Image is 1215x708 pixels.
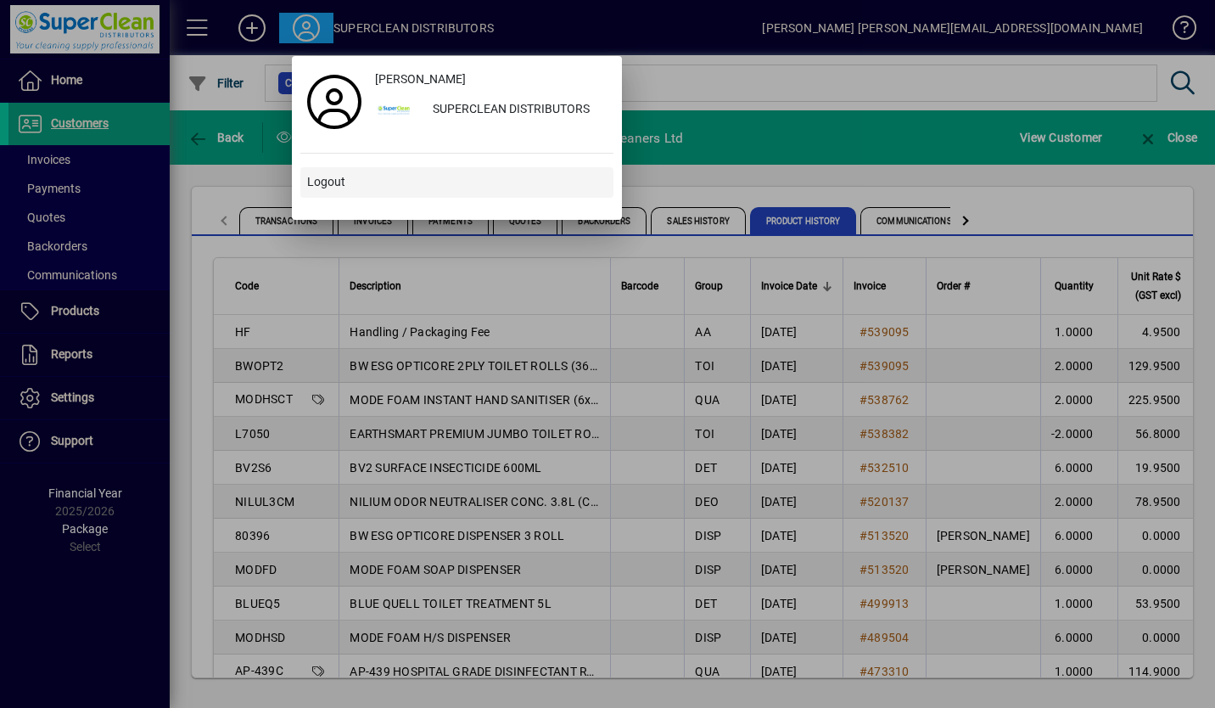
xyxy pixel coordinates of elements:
a: Profile [300,87,368,117]
span: [PERSON_NAME] [375,70,466,88]
span: Logout [307,173,345,191]
div: SUPERCLEAN DISTRIBUTORS [419,95,613,126]
a: [PERSON_NAME] [368,65,613,95]
button: SUPERCLEAN DISTRIBUTORS [368,95,613,126]
button: Logout [300,167,613,198]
